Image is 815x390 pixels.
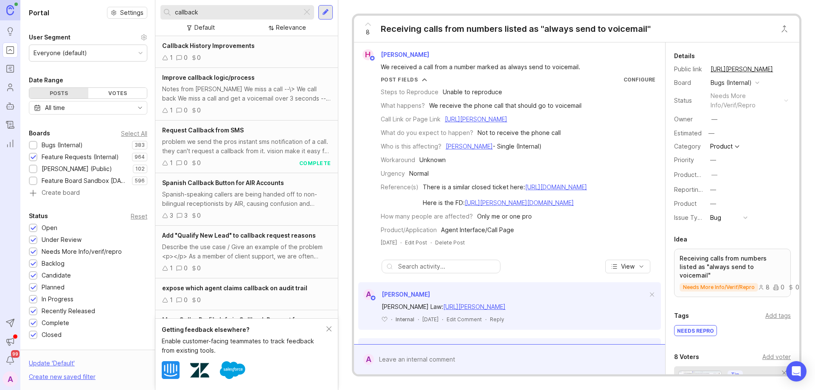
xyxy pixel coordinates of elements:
[445,115,507,123] a: [URL][PERSON_NAME]
[162,325,326,334] div: Getting feedback elsewhere?
[441,225,514,235] div: Agent Interface/Call Page
[423,182,587,192] div: There is a similar closed ticket here:
[3,42,18,58] a: Portal
[155,173,338,226] a: Spanish Callback Button for AIR AccountsSpanish-speaking callers are being handed off to non-bili...
[490,316,504,323] div: Reply
[155,310,338,363] a: More Caller Profile Info in Callback Request formsProblem We are often instructed to gather email...
[155,278,338,310] a: expose which agent claims callback on audit trail100
[776,20,793,37] button: Close button
[155,36,338,68] a: Callback History Improvements100
[381,23,651,35] div: Receiving calls from numbers listed as "always send to voicemail"
[299,160,331,167] div: complete
[382,291,430,298] span: [PERSON_NAME]
[162,179,284,186] span: Spanish Callback Button for AIR Accounts
[709,169,720,180] button: ProductboardID
[162,74,255,81] span: Improve callback logic/process
[162,84,331,103] div: Notes from [PERSON_NAME] We miss a call --\> We call back We miss a call and get a voicemail over...
[162,190,331,208] div: Spanish-speaking callers are being handed off to non-bilingual receptionists by AIR, causing conf...
[762,352,791,362] div: Add voter
[29,88,88,98] div: Posts
[381,62,648,72] div: We received a call from a number marked as always send to voicemail.
[6,5,14,15] img: Canny Home
[674,352,699,362] div: 8 Voters
[197,53,201,62] div: 0
[381,225,437,235] div: Product/Application
[220,357,245,383] img: Salesforce logo
[170,53,173,62] div: 1
[29,359,75,372] div: Update ' Default '
[184,295,188,305] div: 0
[773,284,784,290] div: 0
[131,214,147,219] div: Reset
[419,155,446,165] div: Unknown
[710,199,716,208] div: —
[42,259,65,268] div: Backlog
[42,330,62,339] div: Closed
[422,316,438,323] time: [DATE]
[381,51,429,58] span: [PERSON_NAME]
[3,80,18,95] a: Users
[391,316,392,323] div: ·
[155,226,338,278] a: Add "Qualify New Lead" to callback request reasonsDescribe the use case / Give an example of the ...
[42,140,83,150] div: Bugs (Internal)
[400,239,402,246] div: ·
[45,103,65,112] div: All time
[170,264,173,273] div: 1
[162,42,255,49] span: Callback History Improvements
[120,8,143,17] span: Settings
[758,284,770,290] div: 8
[3,117,18,132] a: Changelog
[674,249,791,297] a: Receiving calls from numbers listed as "always send to voicemail"needs more info/verif/repro800
[29,32,70,42] div: User Segment
[765,311,791,320] div: Add tags
[34,48,87,58] div: Everyone (default)
[358,289,430,300] a: A[PERSON_NAME]
[381,182,419,192] div: Reference(s)
[381,76,418,83] div: Post Fields
[135,142,145,149] p: 383
[674,200,697,207] label: Product
[197,106,201,115] div: 0
[786,361,807,382] div: Open Intercom Messenger
[710,155,716,165] div: —
[477,212,532,221] div: Only me or one pro
[3,334,18,349] button: Announcements
[621,262,635,271] span: View
[107,7,147,19] button: Settings
[42,235,81,244] div: Under Review
[478,128,561,137] div: Not to receive the phone call
[396,316,414,323] div: Internal
[29,190,147,197] a: Create board
[674,51,695,61] div: Details
[525,183,587,191] a: [URL][DOMAIN_NAME]
[155,121,338,173] a: Request Callback from SMSproblem we send the pros instant sms notification of a call. they can't ...
[683,284,755,291] p: needs more info/verif/repro
[430,239,432,246] div: ·
[398,262,496,271] input: Search activity...
[674,96,704,105] div: Status
[3,315,18,331] button: Send to Autopilot
[170,211,173,220] div: 3
[121,131,147,136] div: Select All
[162,361,180,379] img: Intercom logo
[674,234,687,244] div: Idea
[423,198,587,208] div: Here is the FD:
[29,75,63,85] div: Date Range
[162,316,309,323] span: More Caller Profile Info in Callback Request forms
[711,115,717,124] div: —
[29,128,50,138] div: Boards
[369,55,375,62] img: member badge
[170,106,173,115] div: 1
[162,232,316,239] span: Add "Qualify New Lead" to callback request reasons
[162,242,331,261] div: Describe the use case / Give an example of the problem <p></p> As a member of client support, we ...
[370,295,376,301] img: member badge
[133,104,147,111] svg: toggle icon
[135,154,145,160] p: 964
[418,316,419,323] div: ·
[190,361,209,380] img: Zendesk logo
[276,23,306,32] div: Relevance
[674,115,704,124] div: Owner
[42,176,128,185] div: Feature Board Sandbox [DATE]
[624,76,655,83] a: Configure
[42,318,69,328] div: Complete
